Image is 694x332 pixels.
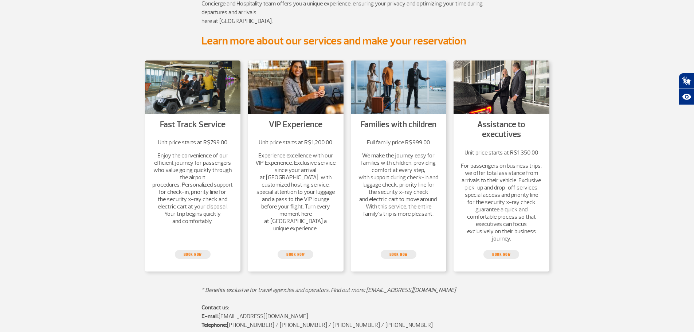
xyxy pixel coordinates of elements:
a: Fast Track Service [160,119,226,130]
p: Enjoy the convenience of our efficient journey for passengers who value going quickly through the... [152,152,234,225]
strong: Contact us: [201,304,229,311]
p: We make the journey easy for families with children, providing comfort at every step, with suppor... [358,152,439,218]
a: Unit price starts at R$799.00 Enjoy the convenience of our efficient journey for passengers who v... [152,139,234,225]
strong: Unit price starts at R$799.00 [158,139,227,146]
h2: Learn more about our services and make your reservation [201,34,493,48]
button: Abrir tradutor de língua de sinais. [679,73,694,89]
button: Abrir recursos assistivos. [679,89,694,105]
em: * Benefits exclusive for travel agencies and operators. Find out more: [EMAIL_ADDRESS][DOMAIN_NAME] [201,286,456,294]
strong: Unit price starts at R$1,200.00 [259,139,332,146]
a: book now [381,250,416,259]
strong: Unit price starts at R$1,350.00 [464,149,538,156]
p: Experience excellence with our VIP Experience. Exclusive service since your arrival at [GEOGRAPHI... [255,152,336,232]
a: book now [483,250,519,259]
div: Plugin de acessibilidade da Hand Talk. [679,73,694,105]
a: Families with children [361,119,436,130]
a: book now [278,250,313,259]
strong: Telephone: [201,321,227,329]
p: [EMAIL_ADDRESS][DOMAIN_NAME] [PHONE_NUMBER] / [PHONE_NUMBER] / [PHONE_NUMBER] / [PHONE_NUMBER] [201,303,493,329]
strong: E-mail: [201,313,219,320]
p: For passengers on business trips, we offer total assistance from arrivals to their vehicle. Exclu... [461,162,542,242]
a: book now [175,250,211,259]
a: Full family price R$999.00 We make the journey easy for families with children, providing comfort... [358,139,439,218]
a: Assistance to executives [477,119,525,140]
a: Unit price starts at R$1,350.00 For passengers on business trips, we offer total assistance from ... [461,149,542,242]
a: Unit price starts at R$1,200.00 Experience excellence with our VIP Experience. Exclusive service ... [255,139,336,232]
a: VIP Experience [269,119,322,130]
strong: Full family price R$999.00 [367,139,430,146]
